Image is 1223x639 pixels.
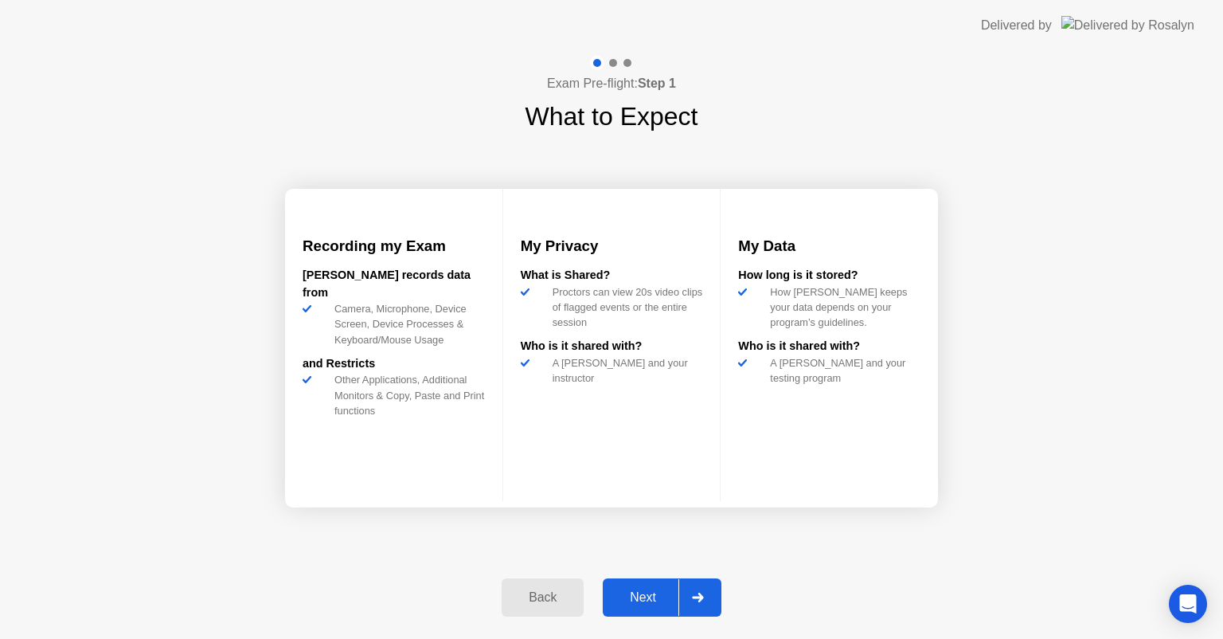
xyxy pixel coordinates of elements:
[506,590,579,605] div: Back
[981,16,1052,35] div: Delivered by
[547,74,676,93] h4: Exam Pre-flight:
[1061,16,1194,34] img: Delivered by Rosalyn
[303,267,485,301] div: [PERSON_NAME] records data from
[328,372,485,418] div: Other Applications, Additional Monitors & Copy, Paste and Print functions
[608,590,678,605] div: Next
[303,235,485,257] h3: Recording my Exam
[303,355,485,373] div: and Restricts
[328,301,485,347] div: Camera, Microphone, Device Screen, Device Processes & Keyboard/Mouse Usage
[638,76,676,90] b: Step 1
[603,578,721,617] button: Next
[546,355,703,386] div: A [PERSON_NAME] and your instructor
[521,338,703,355] div: Who is it shared with?
[738,235,920,257] h3: My Data
[1169,585,1207,623] div: Open Intercom Messenger
[521,267,703,284] div: What is Shared?
[738,338,920,355] div: Who is it shared with?
[546,284,703,331] div: Proctors can view 20s video clips of flagged events or the entire session
[764,355,920,386] div: A [PERSON_NAME] and your testing program
[764,284,920,331] div: How [PERSON_NAME] keeps your data depends on your program’s guidelines.
[521,235,703,257] h3: My Privacy
[738,267,920,284] div: How long is it stored?
[526,97,698,135] h1: What to Expect
[502,578,584,617] button: Back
